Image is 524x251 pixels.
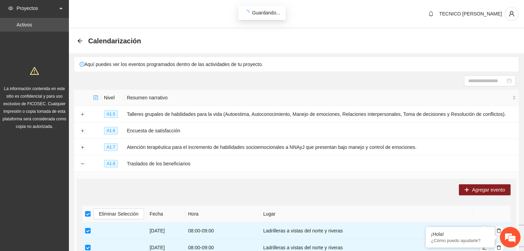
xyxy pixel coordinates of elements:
td: [DATE] [147,222,185,239]
span: arrow-left [77,38,83,44]
td: 08:00 - 09:00 [185,222,260,239]
span: bell [426,11,436,17]
button: Expand row [80,112,85,117]
span: A1.8 [104,160,118,167]
button: Eliminar Selección [93,208,144,219]
span: A1.7 [104,143,118,151]
th: Nivel [101,90,124,106]
div: ¡Hola! [431,231,490,237]
span: exclamation-circle [80,62,84,67]
span: La información contenida en este sitio es confidencial y para uso exclusivo de FICOSEC. Cualquier... [3,86,66,129]
td: Traslados de los beneficiarios [124,155,519,172]
button: user [505,7,518,21]
span: delete [496,228,501,234]
th: Resumen narrativo [124,90,519,106]
span: user [505,11,518,17]
td: Encuesta de satisfacción [124,122,519,139]
span: A1.5 [104,110,118,118]
th: Lugar [260,206,473,222]
span: check-square [93,95,98,100]
a: Activos [17,22,32,28]
td: Atención terapéutica para el incremento de habilidades socioemocionales a NNAyJ que presentan baj... [124,139,519,155]
button: Expand row [80,128,85,134]
span: Calendarización [88,35,141,46]
div: Aquí puedes ver los eventos programados dentro de las actividades de tu proyecto. [74,57,518,72]
span: warning [30,66,39,75]
button: plusAgregar evento [459,184,511,195]
button: Expand row [80,145,85,150]
th: Fecha [147,206,185,222]
th: Hora [185,206,260,222]
div: Back [77,38,83,44]
span: Resumen narrativo [127,94,511,101]
span: Agregar evento [472,186,505,194]
span: A1.6 [104,127,118,134]
span: Eliminar Selección [99,210,138,218]
button: Collapse row [80,161,85,167]
span: eye [8,6,13,11]
span: plus [464,187,469,193]
span: loading [243,9,250,16]
td: Ladrilleras a vistas del norte y riveras [260,222,473,239]
span: TECNICO [PERSON_NAME] [439,11,502,17]
button: bell [425,8,436,19]
button: edit [479,225,490,236]
span: Guardando... [252,10,280,15]
span: delete [496,245,501,251]
p: ¿Cómo puedo ayudarte? [431,238,490,243]
span: Proyectos [17,1,57,15]
span: edit [482,245,487,251]
td: Talleres grupales de habilidades para la vida (Autoestima, Autoconocimiento, Manejo de emociones,... [124,106,519,122]
button: delete [493,225,504,236]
